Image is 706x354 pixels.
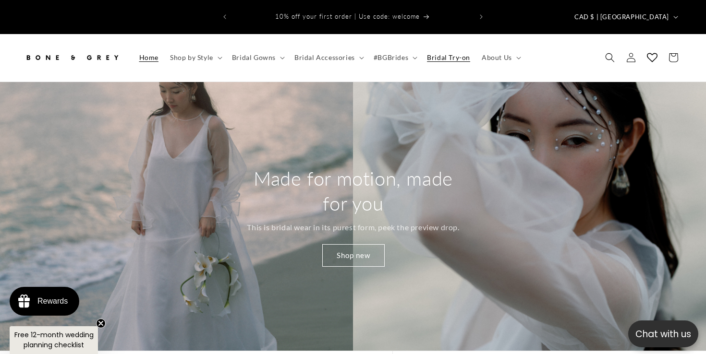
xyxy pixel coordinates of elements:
[471,8,492,26] button: Next announcement
[628,320,698,347] button: Open chatbox
[374,53,408,62] span: #BGBrides
[368,47,421,68] summary: #BGBrides
[232,53,276,62] span: Bridal Gowns
[427,53,470,62] span: Bridal Try-on
[247,221,459,235] p: This is bridal wear in its purest form, peek the preview drop.
[421,47,476,68] a: Bridal Try-on
[322,244,384,267] a: Shop new
[482,53,512,62] span: About Us
[275,12,420,20] span: 10% off your first order | Use code: welcome
[476,47,525,68] summary: About Us
[14,330,94,350] span: Free 12-month wedding planning checklist
[96,319,106,328] button: Close teaser
[164,47,226,68] summary: Shop by Style
[139,53,158,62] span: Home
[239,166,467,216] h2: Made for motion, made for you
[214,8,235,26] button: Previous announcement
[37,297,68,306] div: Rewards
[24,47,120,68] img: Bone and Grey Bridal
[628,327,698,341] p: Chat with us
[294,53,355,62] span: Bridal Accessories
[10,326,98,354] div: Free 12-month wedding planning checklistClose teaser
[170,53,213,62] span: Shop by Style
[569,8,682,26] button: CAD $ | [GEOGRAPHIC_DATA]
[289,47,368,68] summary: Bridal Accessories
[21,44,124,72] a: Bone and Grey Bridal
[599,47,621,68] summary: Search
[134,47,164,68] a: Home
[574,12,669,22] span: CAD $ | [GEOGRAPHIC_DATA]
[226,47,289,68] summary: Bridal Gowns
